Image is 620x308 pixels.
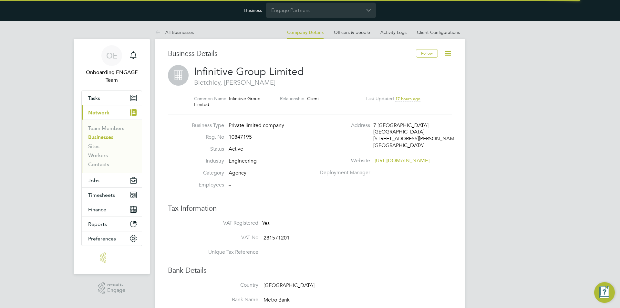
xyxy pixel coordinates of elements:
div: [STREET_ADDRESS][PERSON_NAME] [373,135,435,142]
span: Agency [229,170,246,176]
a: Tasks [82,91,142,105]
span: Engineering [229,158,257,164]
span: – [229,182,231,188]
button: Finance [82,202,142,217]
label: Bank Name [194,296,258,303]
label: VAT Registered [194,220,258,227]
span: Timesheets [88,192,115,198]
a: Activity Logs [380,29,407,35]
label: Address [316,122,370,129]
a: Team Members [88,125,124,131]
div: [GEOGRAPHIC_DATA] [373,142,435,149]
span: Preferences [88,236,116,242]
label: Unique Tax Reference [194,249,258,256]
span: – [375,169,377,176]
nav: Main navigation [74,39,150,274]
button: Follow [416,49,438,58]
span: 281571201 [263,235,290,241]
span: Client [307,96,319,101]
label: Status [189,146,224,153]
label: Business Type [189,122,224,129]
div: 7 [GEOGRAPHIC_DATA] [373,122,435,129]
label: Business [244,7,262,13]
span: Private limited company [229,122,284,129]
label: Industry [189,158,224,165]
span: Infinitive Group Limited [194,96,261,107]
span: Active [229,146,243,152]
span: 10847195 [229,134,252,140]
span: Jobs [88,177,99,184]
button: Reports [82,217,142,231]
span: [GEOGRAPHIC_DATA] [263,282,315,289]
label: VAT No [194,234,258,241]
a: Officers & people [334,29,370,35]
a: Company Details [287,30,324,35]
button: Jobs [82,173,142,187]
a: Sites [88,143,99,149]
button: Engage Resource Center [594,282,615,303]
h3: Bank Details [168,266,452,275]
span: Finance [88,207,106,213]
img: engage-logo-retina.png [100,252,123,263]
a: All Businesses [155,29,194,35]
span: Yes [262,220,270,227]
span: - [263,249,265,256]
label: Last Updated [366,96,394,101]
label: Deployment Manager [316,169,370,176]
span: Reports [88,221,107,227]
div: Network [82,120,142,173]
div: [GEOGRAPHIC_DATA] [373,129,435,135]
a: OEOnboarding ENGAGE Team [81,45,142,84]
a: Powered byEngage [98,282,126,294]
h3: Tax Information [168,204,452,213]
button: Timesheets [82,188,142,202]
a: [URL][DOMAIN_NAME] [375,157,429,164]
label: Relationship [280,96,305,101]
span: Network [88,110,109,116]
button: Preferences [82,231,142,246]
span: 17 hours ago [395,96,420,101]
a: Contacts [88,161,109,167]
a: Workers [88,152,108,158]
h3: Business Details [168,49,416,58]
a: Client Configurations [417,29,460,35]
label: Employees [189,182,224,188]
a: Go to home page [81,252,142,263]
span: Engage [107,288,125,293]
span: Bletchley, [PERSON_NAME] [194,78,390,87]
span: Powered by [107,282,125,288]
span: Infinitive Group Limited [194,65,304,78]
label: Category [189,170,224,176]
span: Metro Bank [263,297,290,303]
span: Onboarding ENGAGE Team [81,69,142,84]
label: Website [316,157,370,164]
a: Businesses [88,134,113,140]
span: OE [106,51,118,60]
label: Common Name [194,96,226,101]
span: Tasks [88,95,100,101]
button: Network [82,105,142,120]
label: Country [194,282,258,289]
label: Reg. No [189,134,224,141]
